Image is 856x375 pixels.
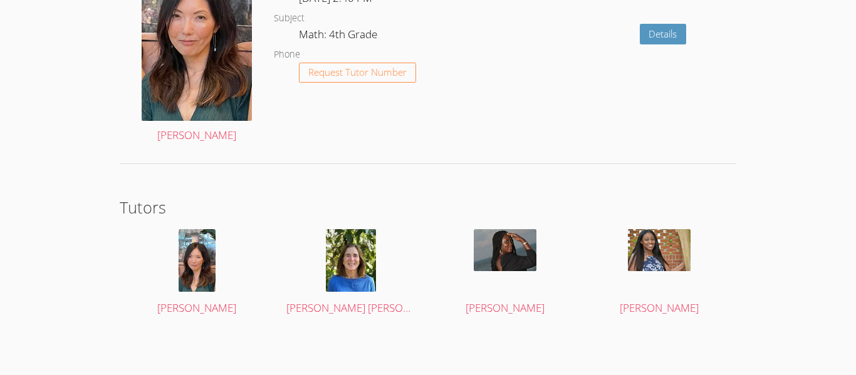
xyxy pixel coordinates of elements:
[132,229,262,317] a: [PERSON_NAME]
[299,26,380,47] dd: Math: 4th Grade
[595,229,724,317] a: [PERSON_NAME]
[179,229,216,292] img: avatar.png
[441,229,570,317] a: [PERSON_NAME]
[274,47,300,63] dt: Phone
[640,24,687,44] a: Details
[299,63,416,83] button: Request Tutor Number
[326,229,376,292] img: avatar.png
[286,229,416,317] a: [PERSON_NAME] [PERSON_NAME]
[628,229,691,271] img: IMG_1222.jpeg
[474,229,536,271] img: avatar.png
[620,301,699,315] span: [PERSON_NAME]
[466,301,545,315] span: [PERSON_NAME]
[286,301,447,315] span: [PERSON_NAME] [PERSON_NAME]
[308,68,407,77] span: Request Tutor Number
[274,11,305,26] dt: Subject
[157,301,236,315] span: [PERSON_NAME]
[120,195,736,219] h2: Tutors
